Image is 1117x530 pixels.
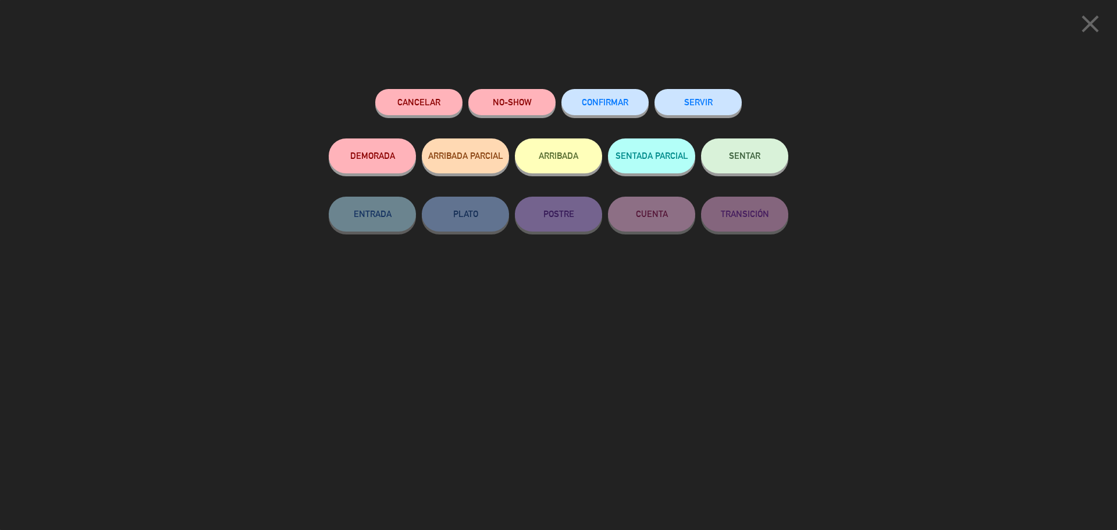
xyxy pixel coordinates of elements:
[561,89,649,115] button: CONFIRMAR
[422,197,509,232] button: PLATO
[468,89,556,115] button: NO-SHOW
[1076,9,1105,38] i: close
[654,89,742,115] button: SERVIR
[1072,9,1108,43] button: close
[515,197,602,232] button: POSTRE
[375,89,463,115] button: Cancelar
[608,197,695,232] button: CUENTA
[329,138,416,173] button: DEMORADA
[515,138,602,173] button: ARRIBADA
[608,138,695,173] button: SENTADA PARCIAL
[428,151,503,161] span: ARRIBADA PARCIAL
[729,151,760,161] span: SENTAR
[422,138,509,173] button: ARRIBADA PARCIAL
[582,97,628,107] span: CONFIRMAR
[701,138,788,173] button: SENTAR
[701,197,788,232] button: TRANSICIÓN
[329,197,416,232] button: ENTRADA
